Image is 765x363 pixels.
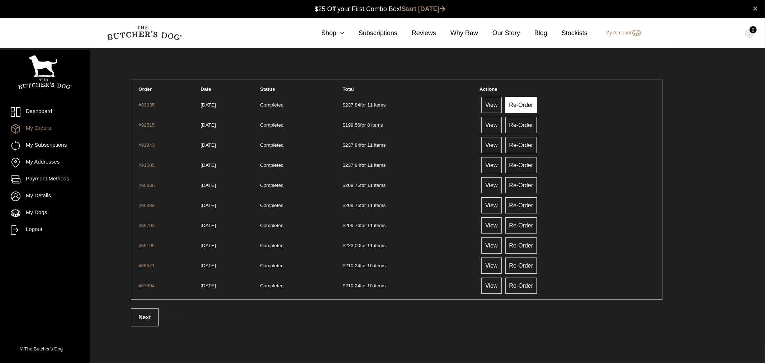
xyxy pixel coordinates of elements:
[11,225,79,235] a: Logout
[402,5,445,13] a: Start [DATE]
[598,29,641,37] a: My Account
[481,177,501,193] a: View
[340,256,476,275] td: for 10 items
[481,258,501,274] a: View
[343,86,354,92] span: Total
[200,142,216,148] time: [DATE]
[257,135,339,155] td: Completed
[200,223,216,228] time: [DATE]
[343,102,360,108] span: 237.84
[131,308,662,326] div: .is-active
[481,197,501,213] a: View
[481,217,501,234] a: View
[505,258,537,274] a: Re-Order
[257,155,339,175] td: Completed
[200,243,216,248] time: [DATE]
[505,217,537,234] a: Re-Order
[745,29,754,38] img: TBD_Cart-Empty.png
[481,278,501,294] a: View
[343,223,345,228] span: $
[340,195,476,215] td: for 11 items
[18,55,72,89] img: TBD_Portrait_Logo_White.png
[505,237,537,254] a: Re-Order
[340,155,476,175] td: for 11 items
[138,263,155,268] a: #88671
[11,175,79,184] a: Payment Methods
[11,141,79,151] a: My Subscriptions
[340,135,476,155] td: for 11 items
[138,183,155,188] a: #90836
[505,177,537,193] a: Re-Order
[257,276,339,295] td: Completed
[138,102,155,108] a: #93035
[343,122,345,128] span: $
[138,243,155,248] a: #89199
[200,183,216,188] time: [DATE]
[481,97,501,113] a: View
[343,162,360,168] span: 237.84
[481,157,501,173] a: View
[11,208,79,218] a: My Dogs
[138,223,155,228] a: #89703
[505,97,537,113] a: Re-Order
[481,237,501,254] a: View
[11,192,79,201] a: My Details
[753,4,758,13] a: close
[343,183,345,188] span: $
[260,86,275,92] span: Status
[257,175,339,195] td: Completed
[505,137,537,153] a: Re-Order
[138,283,155,288] a: #87804
[340,175,476,195] td: for 11 items
[343,102,345,108] span: $
[138,122,155,128] a: #92515
[343,142,345,148] span: $
[200,102,216,108] time: [DATE]
[138,203,155,208] a: #90388
[138,86,152,92] span: Order
[478,28,520,38] a: Our Story
[340,236,476,255] td: for 11 items
[257,256,339,275] td: Completed
[11,158,79,168] a: My Addresses
[505,157,537,173] a: Re-Order
[131,308,159,326] a: Next
[257,216,339,235] td: Completed
[343,283,345,288] span: $
[307,28,344,38] a: Shop
[257,236,339,255] td: Completed
[343,203,345,208] span: $
[343,263,360,268] span: 210.24
[480,86,497,92] span: Actions
[343,243,360,248] span: 223.00
[200,283,216,288] time: [DATE]
[505,117,537,133] a: Re-Order
[344,28,397,38] a: Subscriptions
[200,122,216,128] time: [DATE]
[343,263,345,268] span: $
[138,142,155,148] a: #91943
[11,124,79,134] a: My Orders
[340,216,476,235] td: for 11 items
[397,28,436,38] a: Reviews
[340,95,476,114] td: for 11 items
[436,28,478,38] a: Why Raw
[138,162,155,168] a: #91505
[257,95,339,114] td: Completed
[257,115,339,135] td: Completed
[343,243,345,248] span: $
[343,142,360,148] span: 237.84
[200,203,216,208] time: [DATE]
[547,28,587,38] a: Stockists
[343,183,360,188] span: 209.76
[200,162,216,168] time: [DATE]
[200,86,211,92] span: Date
[11,107,79,117] a: Dashboard
[520,28,547,38] a: Blog
[343,122,360,128] span: 199.56
[343,223,360,228] span: 209.76
[750,26,757,33] div: 0
[505,278,537,294] a: Re-Order
[343,162,345,168] span: $
[343,283,360,288] span: 210.24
